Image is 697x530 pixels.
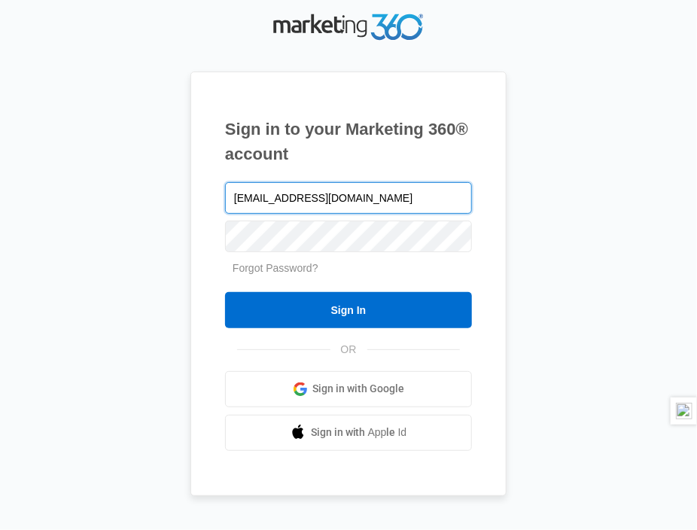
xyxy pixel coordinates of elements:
[225,292,472,328] input: Sign In
[330,342,367,358] span: OR
[225,182,472,214] input: Email
[225,415,472,451] a: Sign in with Apple Id
[313,381,405,397] span: Sign in with Google
[225,117,472,166] h1: Sign in to your Marketing 360® account
[311,425,407,440] span: Sign in with Apple Id
[225,371,472,407] a: Sign in with Google
[233,262,318,274] a: Forgot Password?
